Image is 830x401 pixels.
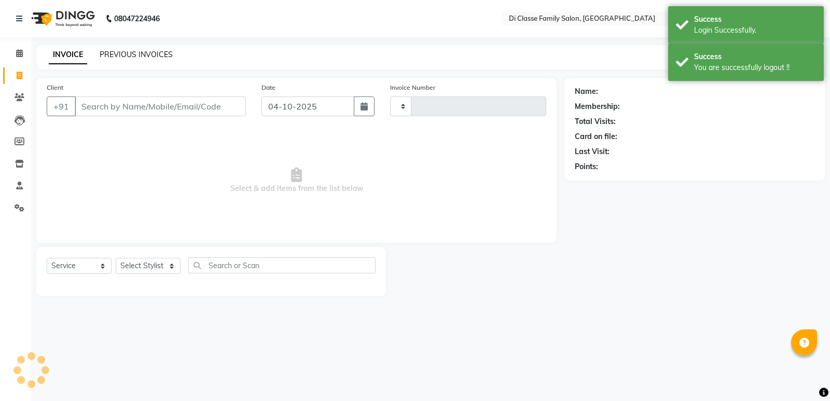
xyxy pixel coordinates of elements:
input: Search or Scan [188,257,376,273]
input: Search by Name/Mobile/Email/Code [75,96,246,116]
div: Success [694,14,816,25]
label: Invoice Number [390,83,435,92]
a: PREVIOUS INVOICES [100,50,173,59]
div: Card on file: [575,131,617,142]
b: 08047224946 [114,4,160,33]
button: +91 [47,96,76,116]
span: Select & add items from the list below [47,129,546,232]
div: Success [694,51,816,62]
label: Client [47,83,63,92]
a: INVOICE [49,46,87,64]
div: Login Successfully. [694,25,816,36]
div: Membership: [575,101,620,112]
div: Points: [575,161,598,172]
label: Date [261,83,275,92]
div: Total Visits: [575,116,616,127]
div: Last Visit: [575,146,610,157]
div: You are successfully logout !! [694,62,816,73]
div: Name: [575,86,598,97]
img: logo [26,4,98,33]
